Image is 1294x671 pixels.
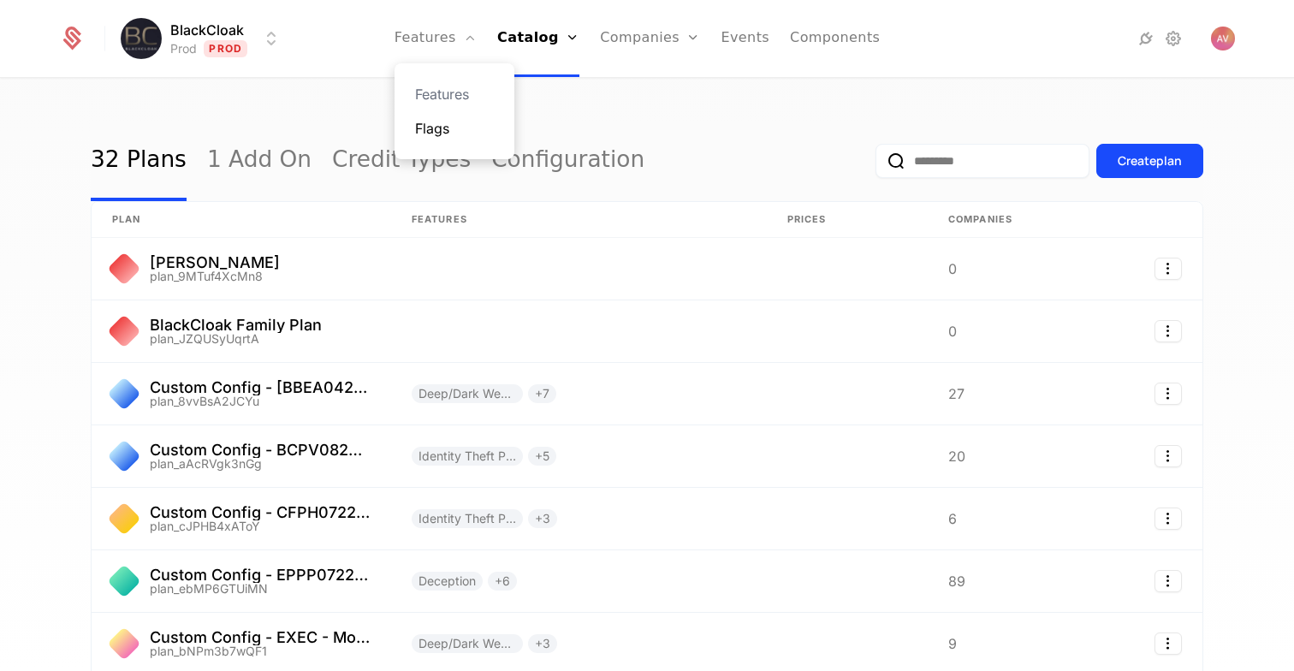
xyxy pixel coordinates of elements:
a: Flags [415,118,494,139]
button: Select action [1155,570,1182,592]
img: BlackCloak [121,18,162,59]
img: Adina Veres [1211,27,1235,50]
a: Features [415,84,494,104]
div: Create plan [1118,152,1182,169]
button: Select action [1155,508,1182,530]
a: Configuration [491,121,644,201]
th: plan [92,202,391,238]
a: 1 Add On [207,121,312,201]
button: Select action [1155,445,1182,467]
th: Prices [767,202,928,238]
span: Prod [204,40,247,57]
span: BlackCloak [170,20,244,40]
button: Select environment [126,20,282,57]
a: Credit Types [332,121,471,201]
a: 32 Plans [91,121,187,201]
button: Open user button [1211,27,1235,50]
th: Features [391,202,767,238]
button: Select action [1155,632,1182,655]
button: Select action [1155,258,1182,280]
a: Integrations [1136,28,1156,49]
button: Createplan [1096,144,1203,178]
button: Select action [1155,320,1182,342]
div: Prod [170,40,197,57]
th: Companies [928,202,1065,238]
button: Select action [1155,383,1182,405]
a: Settings [1163,28,1184,49]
